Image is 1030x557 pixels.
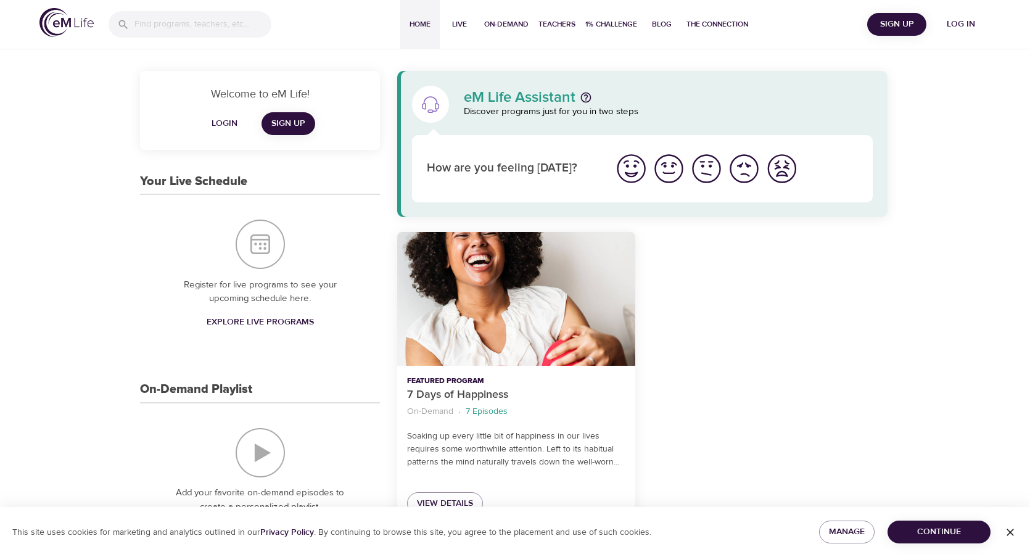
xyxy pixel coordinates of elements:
[165,486,355,514] p: Add your favorite on-demand episodes to create a personalized playlist.
[236,428,285,477] img: On-Demand Playlist
[936,17,986,32] span: Log in
[405,18,435,31] span: Home
[647,18,677,31] span: Blog
[897,524,981,540] span: Continue
[427,160,598,178] p: How are you feeling [DATE]?
[888,521,991,543] button: Continue
[686,18,748,31] span: The Connection
[140,382,252,397] h3: On-Demand Playlist
[39,8,94,37] img: logo
[614,152,648,186] img: great
[202,311,319,334] a: Explore Live Programs
[466,405,508,418] p: 7 Episodes
[134,11,271,38] input: Find programs, teachers, etc...
[931,13,991,36] button: Log in
[464,90,575,105] p: eM Life Assistant
[650,150,688,188] button: I'm feeling good
[407,492,483,515] a: View Details
[652,152,686,186] img: good
[872,17,921,32] span: Sign Up
[407,430,625,469] p: Soaking up every little bit of happiness in our lives requires some worthwhile attention. Left to...
[397,232,635,366] button: 7 Days of Happiness
[829,524,865,540] span: Manage
[484,18,529,31] span: On-Demand
[417,496,473,511] span: View Details
[612,150,650,188] button: I'm feeling great
[819,521,875,543] button: Manage
[165,278,355,306] p: Register for live programs to see your upcoming schedule here.
[260,527,314,538] a: Privacy Policy
[725,150,763,188] button: I'm feeling bad
[140,175,247,189] h3: Your Live Schedule
[585,18,637,31] span: 1% Challenge
[421,94,440,114] img: eM Life Assistant
[867,13,926,36] button: Sign Up
[458,403,461,420] li: ·
[445,18,474,31] span: Live
[727,152,761,186] img: bad
[210,116,239,131] span: Login
[464,105,873,119] p: Discover programs just for you in two steps
[207,315,314,330] span: Explore Live Programs
[690,152,723,186] img: ok
[407,376,625,387] p: Featured Program
[688,150,725,188] button: I'm feeling ok
[205,112,244,135] button: Login
[765,152,799,186] img: worst
[538,18,575,31] span: Teachers
[262,112,315,135] a: Sign Up
[236,220,285,269] img: Your Live Schedule
[407,403,625,420] nav: breadcrumb
[155,86,365,102] p: Welcome to eM Life!
[271,116,305,131] span: Sign Up
[407,387,625,403] p: 7 Days of Happiness
[763,150,801,188] button: I'm feeling worst
[407,405,453,418] p: On-Demand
